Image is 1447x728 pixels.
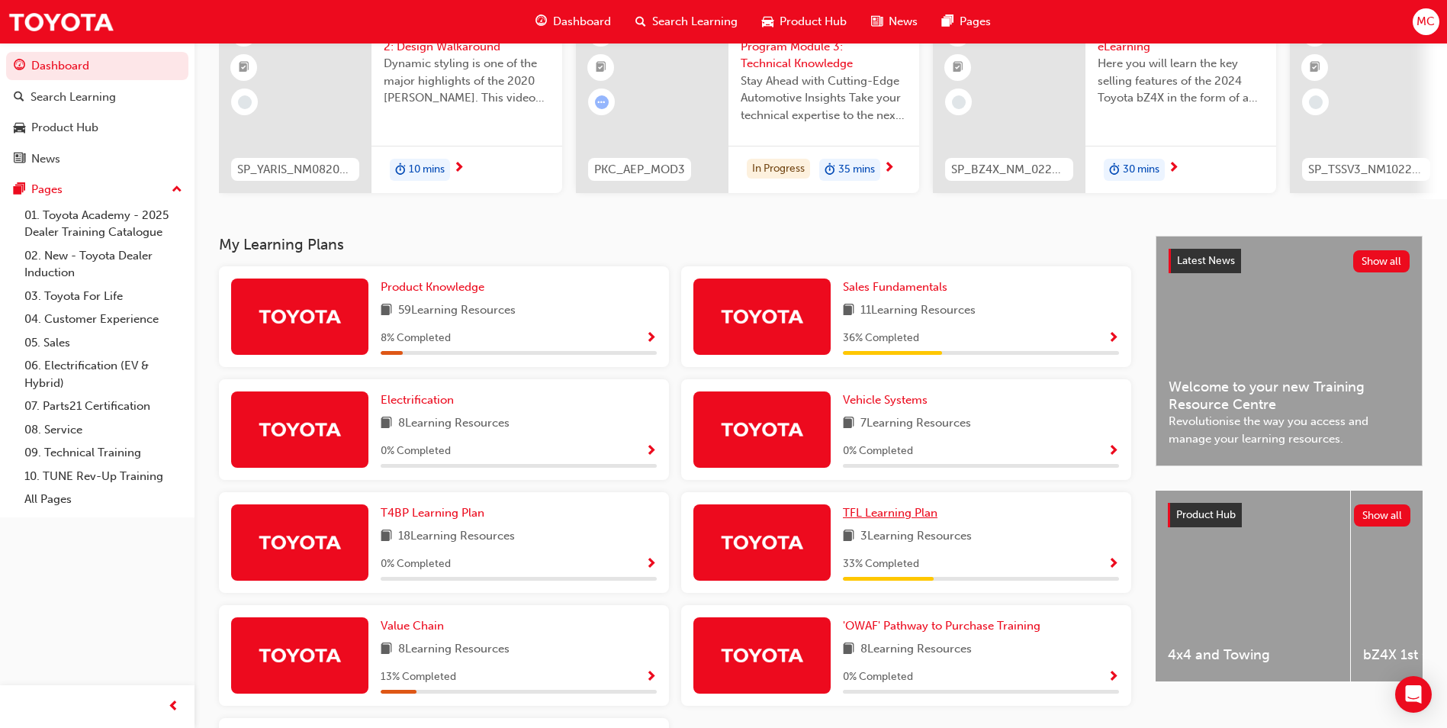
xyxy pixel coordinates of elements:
span: Stay Ahead with Cutting-Edge Automotive Insights Take your technical expertise to the next level ... [741,72,907,124]
span: 30 mins [1123,161,1159,179]
span: Show Progress [645,558,657,572]
a: search-iconSearch Learning [623,6,750,37]
img: Trak [720,642,804,668]
span: 3 Learning Resources [860,527,972,546]
span: Sales Fundamentals [843,280,947,294]
div: Pages [31,181,63,198]
span: pages-icon [942,12,953,31]
button: Show Progress [645,442,657,461]
span: car-icon [14,121,25,135]
span: 59 Learning Resources [398,301,516,321]
div: News [31,150,60,168]
span: 7 Learning Resources [860,414,971,433]
a: 4x4 and Towing [1156,491,1350,681]
span: T4BP Learning Plan [381,506,484,520]
span: book-icon [381,301,392,321]
a: 10. TUNE Rev-Up Training [18,465,188,488]
a: 02. New - Toyota Dealer Induction [18,244,188,285]
img: Trak [258,529,342,556]
a: Value Chain [381,617,450,635]
a: Latest NewsShow allWelcome to your new Training Resource CentreRevolutionise the way you access a... [1156,236,1423,466]
span: Electrification [381,393,454,407]
button: Pages [6,176,188,204]
span: Revolutionise the way you access and manage your learning resources. [1169,413,1410,447]
span: guage-icon [535,12,547,31]
a: Sales Fundamentals [843,279,953,296]
span: Dynamic styling is one of the major highlights of the 2020 [PERSON_NAME]. This video gives an in-... [384,55,550,107]
span: Show Progress [645,445,657,459]
button: Show Progress [1108,329,1119,348]
a: 'OWAF' Pathway to Purchase Training [843,617,1047,635]
button: Show all [1354,504,1411,527]
button: Show Progress [645,329,657,348]
span: 8 Learning Resources [398,414,510,433]
span: 18 Learning Resources [398,527,515,546]
span: Show Progress [1108,332,1119,346]
span: Show Progress [1108,445,1119,459]
button: Show Progress [645,555,657,574]
span: learningRecordVerb_NONE-icon [238,95,252,109]
a: All Pages [18,488,188,511]
span: booktick-icon [953,58,963,78]
span: Welcome to your new Training Resource Centre [1169,378,1410,413]
span: 36 % Completed [843,330,919,347]
span: book-icon [381,414,392,433]
span: booktick-icon [596,58,606,78]
img: Trak [8,5,114,39]
span: news-icon [14,153,25,166]
span: booktick-icon [1310,58,1320,78]
button: Show all [1353,250,1410,272]
a: 08. Service [18,418,188,442]
a: TFL Learning Plan [843,504,944,522]
span: Show Progress [1108,671,1119,685]
span: book-icon [843,301,854,321]
a: 01. Toyota Academy - 2025 Dealer Training Catalogue [18,204,188,244]
span: Product Knowledge [381,280,484,294]
span: learningRecordVerb_NONE-icon [1309,95,1323,109]
span: 8 Learning Resources [860,640,972,659]
button: Show Progress [1108,555,1119,574]
span: book-icon [843,527,854,546]
a: Latest NewsShow all [1169,249,1410,273]
span: SP_YARIS_NM0820_EL_02 [237,161,353,179]
span: Value Chain [381,619,444,633]
span: learningRecordVerb_ATTEMPT-icon [595,95,609,109]
button: Show Progress [1108,668,1119,687]
span: next-icon [1168,162,1179,176]
span: 8 Learning Resources [398,640,510,659]
span: 4x4 and Towing [1168,646,1338,664]
span: 0 % Completed [381,443,451,460]
span: up-icon [172,180,182,200]
span: pages-icon [14,183,25,197]
a: Product Knowledge [381,279,490,296]
a: 03. Toyota For Life [18,285,188,308]
span: 0 % Completed [381,556,451,573]
span: book-icon [843,640,854,659]
span: Product Hub [780,13,847,31]
a: 07. Parts21 Certification [18,395,188,418]
span: Here you will learn the key selling features of the 2024 Toyota bZ4X in the form of a virtual 6-p... [1098,55,1264,107]
span: Dashboard [553,13,611,31]
img: Trak [258,416,342,443]
span: Product Hub [1176,508,1236,521]
span: booktick-icon [239,58,249,78]
span: Show Progress [645,671,657,685]
div: Open Intercom Messenger [1395,676,1432,713]
button: Show Progress [1108,442,1119,461]
a: Vehicle Systems [843,391,934,409]
span: prev-icon [168,697,179,717]
span: Show Progress [645,332,657,346]
span: 0 % Completed [843,668,913,686]
span: learningRecordVerb_NONE-icon [952,95,966,109]
button: Show Progress [645,668,657,687]
a: 09. Technical Training [18,441,188,465]
a: Search Learning [6,83,188,111]
a: Product Hub [6,114,188,142]
span: 'OWAF' Pathway to Purchase Training [843,619,1040,633]
h3: My Learning Plans [219,236,1131,253]
a: Electrification [381,391,460,409]
span: 11 Learning Resources [860,301,976,321]
span: 33 % Completed [843,556,919,573]
a: 06. Electrification (EV & Hybrid) [18,354,188,395]
a: Product HubShow all [1168,503,1410,527]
